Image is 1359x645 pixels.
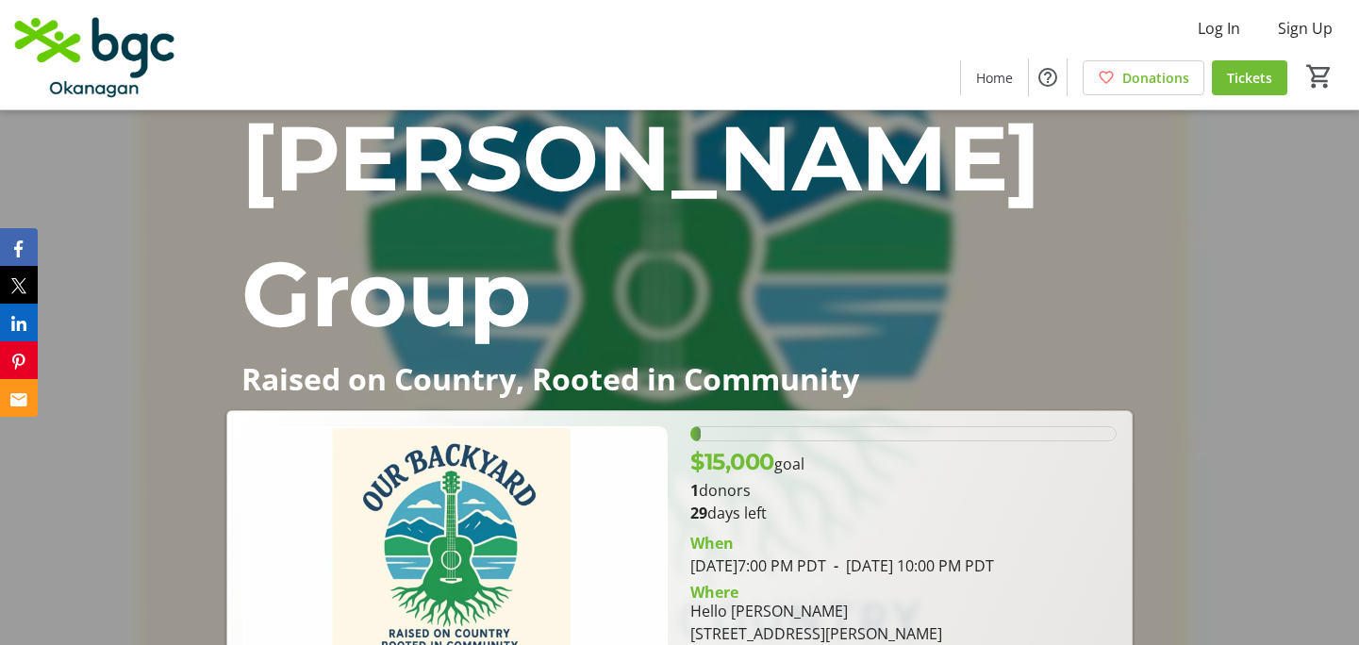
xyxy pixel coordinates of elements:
[690,480,699,501] b: 1
[241,362,1118,395] p: Raised on Country, Rooted in Community
[1302,59,1336,93] button: Cart
[690,555,826,576] span: [DATE] 7:00 PM PDT
[690,532,734,554] div: When
[1227,68,1272,88] span: Tickets
[1198,17,1240,40] span: Log In
[976,68,1013,88] span: Home
[1029,58,1067,96] button: Help
[1083,60,1204,95] a: Donations
[690,600,942,622] div: Hello [PERSON_NAME]
[11,8,179,102] img: BGC Okanagan's Logo
[690,585,738,600] div: Where
[690,503,707,523] span: 29
[1278,17,1333,40] span: Sign Up
[690,622,942,645] div: [STREET_ADDRESS][PERSON_NAME]
[826,555,994,576] span: [DATE] 10:00 PM PDT
[961,60,1028,95] a: Home
[1263,13,1348,43] button: Sign Up
[690,445,804,479] p: goal
[826,555,846,576] span: -
[1183,13,1255,43] button: Log In
[1212,60,1287,95] a: Tickets
[690,426,1116,441] div: 2.3393333333333333% of fundraising goal reached
[690,502,1116,524] p: days left
[690,448,774,475] span: $15,000
[690,479,1116,502] p: donors
[1122,68,1189,88] span: Donations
